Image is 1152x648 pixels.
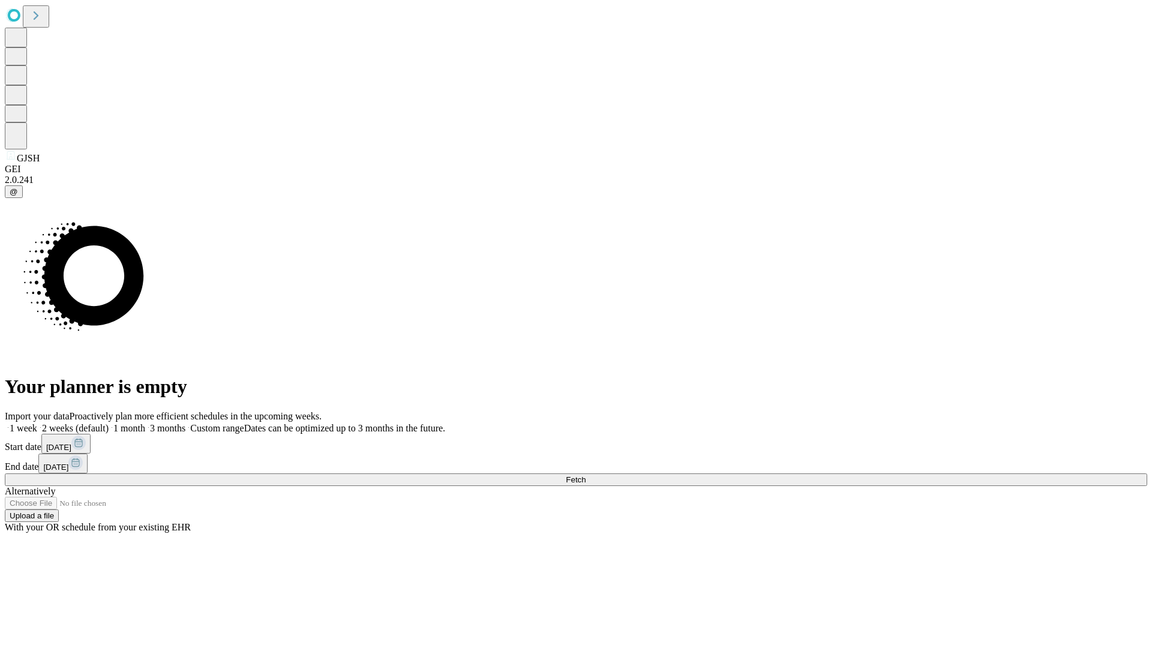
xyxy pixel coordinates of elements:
span: Dates can be optimized up to 3 months in the future. [244,423,445,433]
span: Proactively plan more efficient schedules in the upcoming weeks. [70,411,322,421]
span: 3 months [150,423,185,433]
div: End date [5,454,1147,473]
div: Start date [5,434,1147,454]
button: Upload a file [5,509,59,522]
div: GEI [5,164,1147,175]
span: [DATE] [43,463,68,472]
span: Alternatively [5,486,55,496]
span: With your OR schedule from your existing EHR [5,522,191,532]
span: 1 week [10,423,37,433]
button: Fetch [5,473,1147,486]
button: @ [5,185,23,198]
h1: Your planner is empty [5,376,1147,398]
span: Import your data [5,411,70,421]
span: 2 weeks (default) [42,423,109,433]
span: 1 month [113,423,145,433]
button: [DATE] [41,434,91,454]
span: [DATE] [46,443,71,452]
span: Fetch [566,475,586,484]
button: [DATE] [38,454,88,473]
span: @ [10,187,18,196]
span: GJSH [17,153,40,163]
span: Custom range [190,423,244,433]
div: 2.0.241 [5,175,1147,185]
